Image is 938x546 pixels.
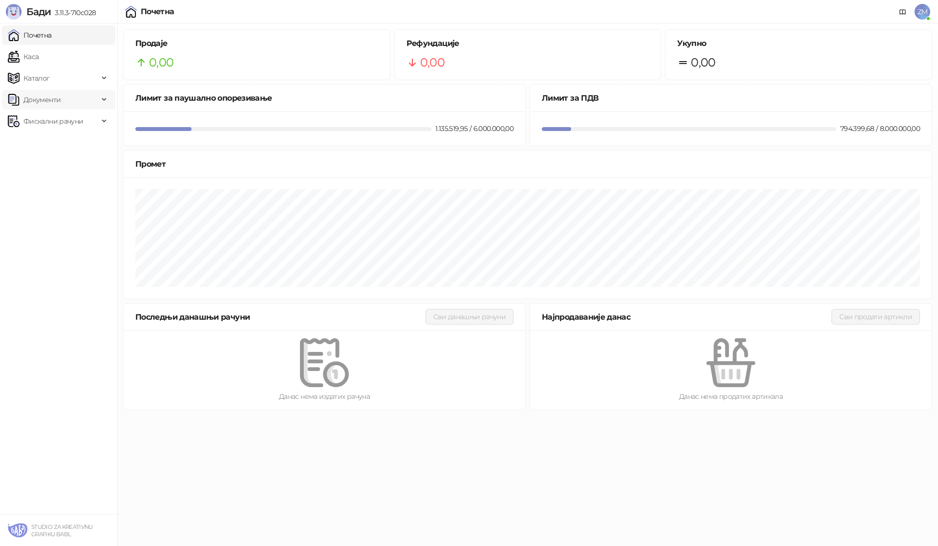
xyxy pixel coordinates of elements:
div: Лимит за паушално опорезивање [135,92,513,104]
div: Данас нема продатих артикала [546,391,916,402]
div: Последњи данашњи рачуни [135,311,426,323]
span: Фискални рачуни [23,111,83,131]
span: 0,00 [691,53,715,72]
button: Сви продати артикли [831,309,920,325]
small: STUDIO ZA KREATIVNU GRAFIKU BABL [31,524,93,538]
a: Почетна [8,25,52,45]
span: 3.11.3-710c028 [51,8,96,17]
span: Документи [23,90,61,109]
h5: Рефундације [406,38,649,49]
img: 64x64-companyLogo-4d0a4515-02ce-43d0-8af4-3da660a44a69.png [8,521,27,540]
div: 794.399,68 / 8.000.000,00 [838,123,922,134]
span: 0,00 [420,53,445,72]
div: Лимит за ПДВ [542,92,920,104]
span: Бади [26,6,51,18]
div: 1.135.519,95 / 6.000.000,00 [433,123,515,134]
button: Сви данашњи рачуни [426,309,513,325]
div: Почетна [141,8,174,16]
span: ZM [915,4,930,20]
div: Данас нема издатих рачуна [139,391,510,402]
h5: Укупно [677,38,920,49]
div: Промет [135,158,920,170]
span: Каталог [23,68,50,88]
h5: Продаје [135,38,378,49]
img: Logo [6,4,21,20]
div: Најпродаваније данас [542,311,831,323]
span: 0,00 [149,53,173,72]
a: Каса [8,47,39,66]
a: Документација [895,4,911,20]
